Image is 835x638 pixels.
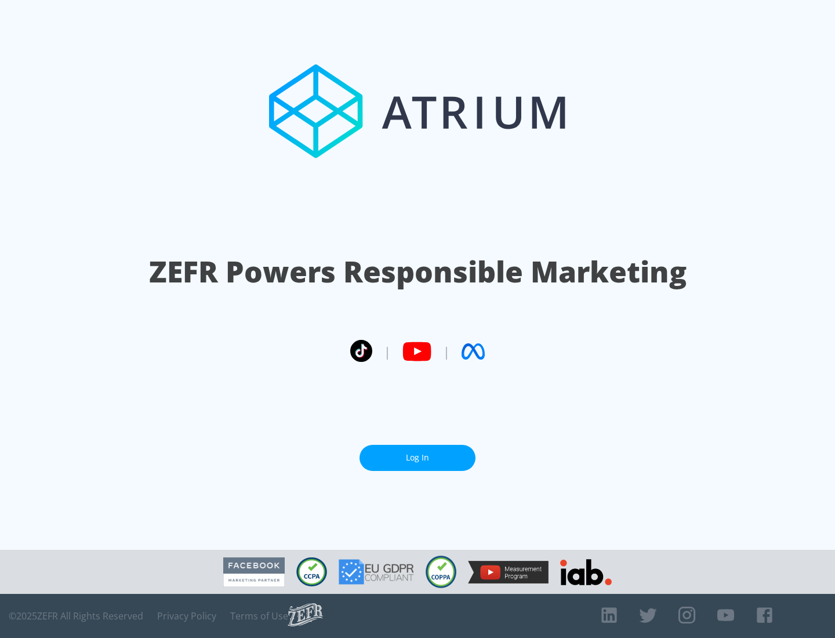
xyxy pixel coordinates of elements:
img: Facebook Marketing Partner [223,557,285,587]
a: Terms of Use [230,610,288,622]
span: © 2025 ZEFR All Rights Reserved [9,610,143,622]
h1: ZEFR Powers Responsible Marketing [149,252,687,292]
img: IAB [560,559,612,585]
a: Log In [360,445,475,471]
img: YouTube Measurement Program [468,561,549,583]
img: COPPA Compliant [426,556,456,588]
img: GDPR Compliant [339,559,414,585]
span: | [384,343,391,360]
span: | [443,343,450,360]
img: CCPA Compliant [296,557,327,586]
a: Privacy Policy [157,610,216,622]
